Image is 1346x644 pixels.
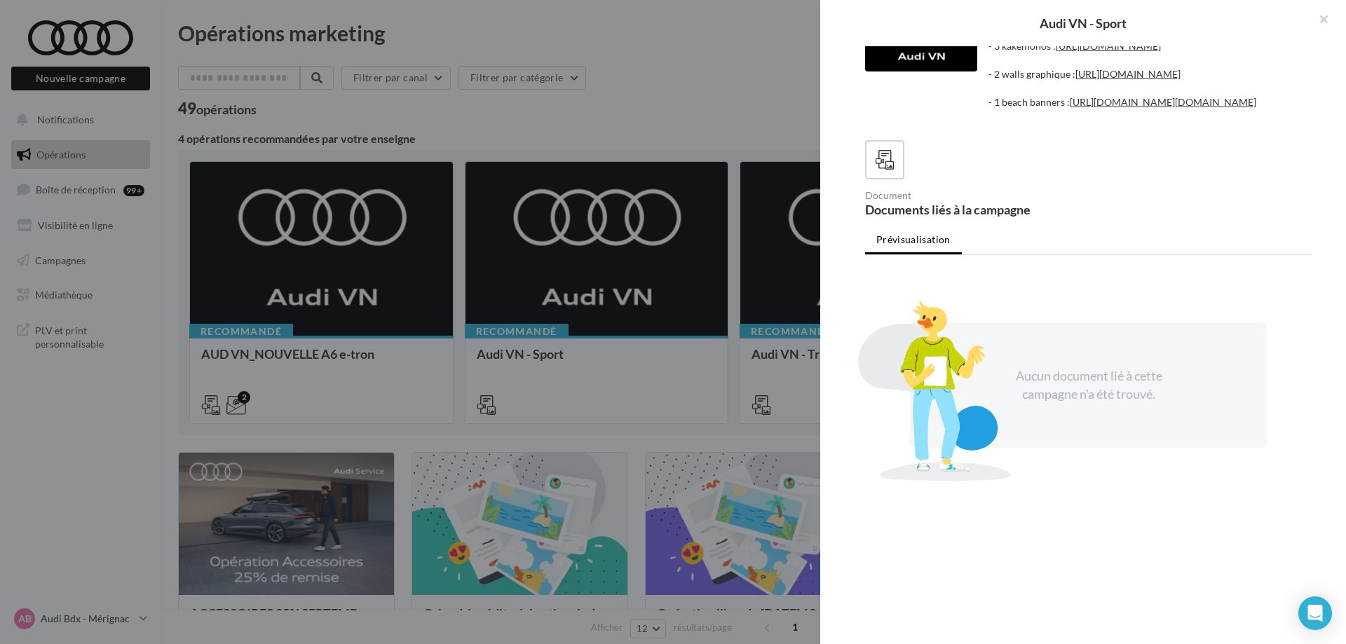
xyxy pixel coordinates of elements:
[1000,367,1178,403] div: Aucun document lié à cette campagne n'a été trouvé.
[865,203,1083,216] div: Documents liés à la campagne
[865,191,1083,200] div: Document
[1075,68,1181,80] a: [URL][DOMAIN_NAME]
[1298,596,1332,630] div: Open Intercom Messenger
[1056,40,1161,52] a: [URL][DOMAIN_NAME]
[988,11,1302,123] div: Livrables : - 3 kakémonos : - 2 walls graphique : - 1 beach banners :
[843,17,1324,29] div: Audi VN - Sport
[1070,96,1256,108] a: [URL][DOMAIN_NAME][DOMAIN_NAME]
